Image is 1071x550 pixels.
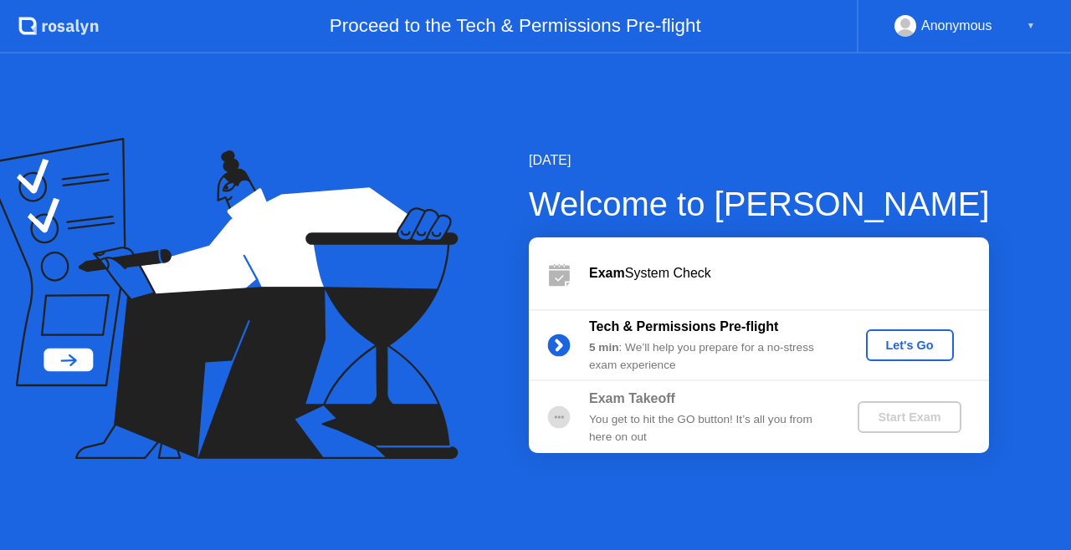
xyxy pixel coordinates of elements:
div: Anonymous [921,15,992,37]
b: 5 min [589,341,619,354]
button: Let's Go [866,329,954,361]
button: Start Exam [858,401,961,433]
div: Let's Go [873,339,947,352]
div: You get to hit the GO button! It’s all you from here on out [589,411,830,446]
b: Exam [589,266,625,280]
div: ▼ [1027,15,1035,37]
div: Welcome to [PERSON_NAME] [529,179,990,229]
b: Tech & Permissions Pre-flight [589,319,778,334]
div: Start Exam [864,410,954,424]
div: System Check [589,263,989,283]
b: Exam Takeoff [589,391,675,405]
div: : We’ll help you prepare for a no-stress exam experience [589,339,830,374]
div: [DATE] [529,150,990,171]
